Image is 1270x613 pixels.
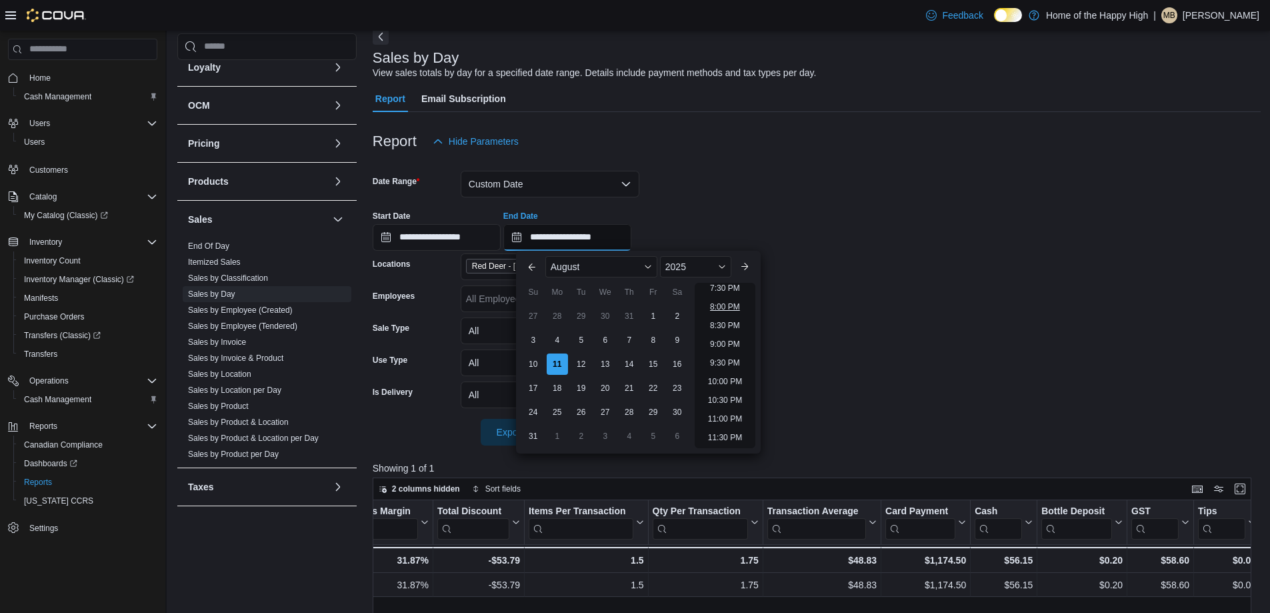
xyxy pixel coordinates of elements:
p: [PERSON_NAME] [1183,7,1259,23]
span: Inventory Count [19,253,157,269]
div: day-22 [643,378,664,399]
span: [US_STATE] CCRS [24,496,93,506]
span: Inventory Count [24,255,81,266]
span: Users [24,137,45,147]
button: Gross Margin [350,506,428,540]
a: Settings [24,520,63,536]
h3: Report [373,133,417,149]
a: End Of Day [188,241,229,251]
span: My Catalog (Classic) [19,207,157,223]
div: Transaction Average [767,506,866,540]
span: Sales by Product [188,401,249,412]
p: | [1153,7,1156,23]
span: Users [19,134,157,150]
a: Sales by Product & Location per Day [188,434,319,443]
div: day-14 [619,354,640,375]
button: Enter fullscreen [1232,481,1248,497]
div: day-2 [667,305,688,327]
div: $0.20 [1041,577,1123,593]
div: $56.15 [975,552,1033,568]
div: GST [1131,506,1179,518]
span: Reports [19,474,157,490]
li: 11:00 PM [703,411,747,427]
span: Operations [24,373,157,389]
span: Red Deer - Bower Place - Fire & Flower [466,259,593,273]
div: Transaction Average [767,506,866,518]
span: Canadian Compliance [24,440,103,450]
div: day-31 [619,305,640,327]
div: August, 2025 [521,304,689,448]
div: day-27 [595,402,616,423]
button: Cash [975,506,1033,540]
button: Loyalty [188,61,327,74]
div: day-17 [523,378,544,399]
li: 9:00 PM [705,336,745,352]
span: Inventory Manager (Classic) [24,274,134,285]
h3: Products [188,175,229,188]
div: Items Per Transaction [529,506,633,540]
div: day-28 [619,402,640,423]
nav: Complex example [8,63,157,572]
span: Cash Management [24,394,91,405]
li: 11:30 PM [703,430,747,446]
span: Inventory Manager (Classic) [19,271,157,287]
div: Bottle Deposit [1041,506,1112,540]
div: day-20 [595,378,616,399]
div: day-29 [571,305,592,327]
span: Reports [24,477,52,488]
div: day-11 [547,354,568,375]
span: Sales by Day [188,289,235,299]
div: Su [523,281,544,303]
label: Date Range [373,176,420,187]
span: Home [29,73,51,83]
div: day-8 [643,330,664,351]
div: -$53.79 [437,577,520,593]
div: $1,174.50 [885,552,966,568]
span: Purchase Orders [24,312,85,322]
div: Sa [667,281,688,303]
span: Catalog [24,189,157,205]
span: Customers [24,161,157,177]
div: Tips [1198,506,1245,540]
h3: Sales [188,213,213,226]
span: Dark Mode [994,22,995,23]
a: Transfers (Classic) [19,328,106,344]
button: Previous Month [521,256,543,277]
button: Taxes [330,479,346,495]
span: Inventory [24,234,157,250]
span: My Catalog (Classic) [24,210,108,221]
div: day-30 [667,402,688,423]
span: Sales by Location [188,369,251,380]
span: Cash Management [24,91,91,102]
div: day-25 [547,402,568,423]
div: 1.5 [529,577,644,593]
div: day-6 [667,426,688,447]
label: Is Delivery [373,387,413,398]
a: Sales by Employee (Created) [188,305,293,315]
div: $56.15 [975,577,1033,593]
div: GST [1131,506,1179,540]
button: Inventory Count [13,251,163,270]
button: Operations [24,373,74,389]
a: Transfers [19,346,63,362]
button: Settings [3,518,163,538]
span: Users [29,118,50,129]
button: Sales [188,213,327,226]
p: Showing 1 of 1 [373,462,1261,475]
div: day-6 [595,330,616,351]
button: Display options [1211,481,1227,497]
div: day-5 [643,426,664,447]
span: Customers [29,165,68,175]
div: Tips [1198,506,1245,518]
div: day-4 [619,426,640,447]
label: Use Type [373,355,407,366]
a: Dashboards [19,456,83,472]
a: Sales by Product & Location [188,418,289,427]
div: 31.87% [350,552,428,568]
span: Feedback [942,9,983,22]
span: Cash Management [19,89,157,105]
div: $0.00 [1198,552,1256,568]
a: Sales by Employee (Tendered) [188,322,297,331]
span: MB [1163,7,1175,23]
